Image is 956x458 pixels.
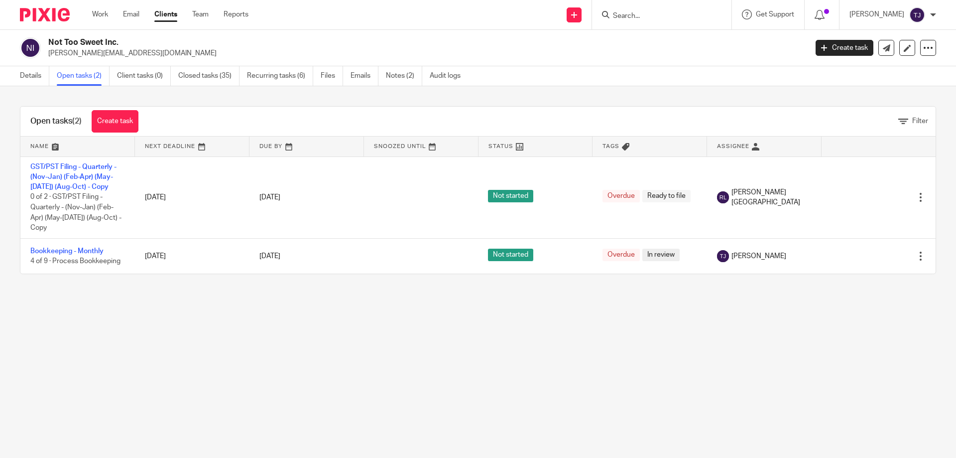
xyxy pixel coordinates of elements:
img: svg%3E [717,250,729,262]
span: [PERSON_NAME][GEOGRAPHIC_DATA] [731,187,812,208]
p: [PERSON_NAME][EMAIL_ADDRESS][DOMAIN_NAME] [48,48,801,58]
img: svg%3E [909,7,925,23]
a: GST/PST Filing - Quarterly - (Nov-Jan) (Feb-Apr) (May-[DATE]) (Aug-Oct) - Copy [30,163,117,191]
a: Clients [154,9,177,19]
a: Details [20,66,49,86]
input: Search [612,12,702,21]
a: Work [92,9,108,19]
span: Overdue [602,190,640,202]
span: Overdue [602,249,640,261]
span: 0 of 2 · GST/PST Filing - Quarterly - (Nov-Jan) (Feb-Apr) (May-[DATE]) (Aug-Oct) - Copy [30,194,121,232]
a: Open tasks (2) [57,66,110,86]
span: (2) [72,117,82,125]
img: svg%3E [20,37,41,58]
h2: Not Too Sweet Inc. [48,37,650,48]
a: Team [192,9,209,19]
span: In review [642,249,680,261]
span: [PERSON_NAME] [731,251,786,261]
a: Notes (2) [386,66,422,86]
span: Status [488,144,513,149]
span: [DATE] [259,253,280,260]
a: Reports [224,9,248,19]
span: Get Support [756,11,794,18]
a: Client tasks (0) [117,66,171,86]
p: [PERSON_NAME] [849,9,904,19]
a: Create task [816,40,873,56]
span: Tags [602,144,619,149]
span: Filter [912,118,928,125]
td: [DATE] [135,156,249,238]
a: Create task [92,110,138,133]
img: svg%3E [717,191,729,203]
span: 4 of 9 · Process Bookkeeping [30,258,120,265]
span: Not started [488,249,533,261]
span: Snoozed Until [374,144,426,149]
a: Bookkeeping - Monthly [30,248,104,255]
span: Ready to file [642,190,691,202]
a: Recurring tasks (6) [247,66,313,86]
span: Not started [488,190,533,202]
a: Files [321,66,343,86]
td: [DATE] [135,238,249,274]
a: Closed tasks (35) [178,66,239,86]
span: [DATE] [259,194,280,201]
a: Audit logs [430,66,468,86]
a: Email [123,9,139,19]
h1: Open tasks [30,116,82,127]
img: Pixie [20,8,70,21]
a: Emails [351,66,378,86]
